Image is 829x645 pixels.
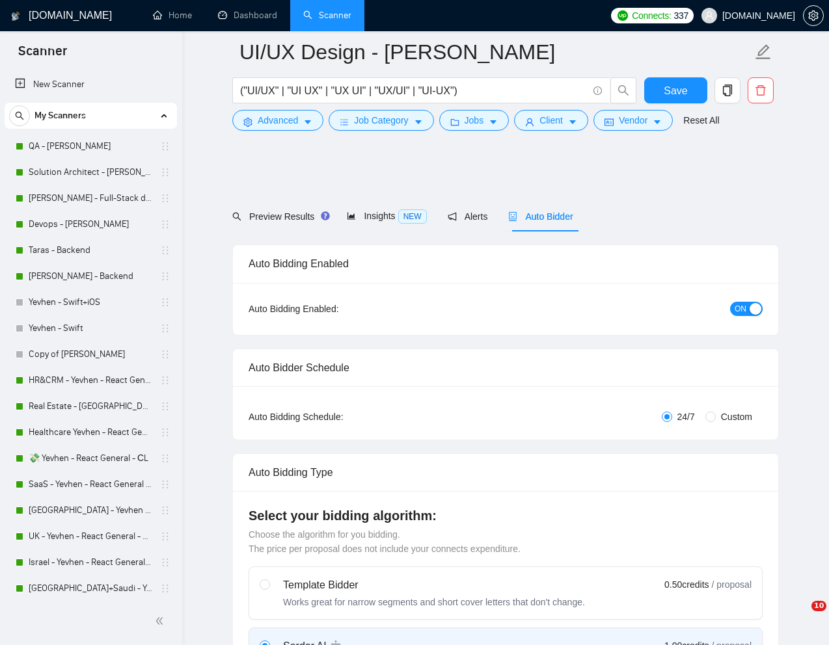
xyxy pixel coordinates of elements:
[29,523,152,549] a: UK - Yevhen - React General - СL
[414,117,423,127] span: caret-down
[539,113,563,127] span: Client
[748,85,773,96] span: delete
[153,10,192,21] a: homeHome
[249,349,763,386] div: Auto Bidder Schedule
[632,8,671,23] span: Connects:
[712,578,752,591] span: / proposal
[29,471,152,497] a: SaaS - Yevhen - React General - СL
[232,211,326,222] span: Preview Results
[160,401,170,412] span: holder
[29,367,152,393] a: HR&CRM - Yevhen - React General - СL
[11,6,20,27] img: logo
[160,323,170,334] span: holder
[160,141,170,151] span: holder
[489,117,498,127] span: caret-down
[508,211,573,222] span: Auto Bidder
[29,211,152,237] a: Devops - [PERSON_NAME]
[239,36,752,68] input: Scanner name...
[29,263,152,289] a: [PERSON_NAME] - Backend
[714,77,741,103] button: copy
[448,212,457,221] span: notification
[29,445,152,471] a: 💸 Yevhen - React General - СL
[303,117,312,127] span: caret-down
[8,42,77,69] span: Scanner
[439,110,510,131] button: folderJobscaret-down
[354,113,408,127] span: Job Category
[10,111,29,120] span: search
[218,10,277,21] a: dashboardDashboard
[249,529,521,554] span: Choose the algorithm for you bidding. The price per proposal does not include your connects expen...
[450,117,459,127] span: folder
[160,219,170,230] span: holder
[243,117,252,127] span: setting
[303,10,351,21] a: searchScanner
[715,85,740,96] span: copy
[29,575,152,601] a: [GEOGRAPHIC_DATA]+Saudi - Yevhen - React General - СL
[232,212,241,221] span: search
[34,103,86,129] span: My Scanners
[664,83,687,99] span: Save
[258,113,298,127] span: Advanced
[610,77,636,103] button: search
[155,614,168,627] span: double-left
[29,341,152,367] a: Copy of [PERSON_NAME]
[29,133,152,159] a: QA - [PERSON_NAME]
[160,349,170,360] span: holder
[785,601,816,632] iframe: Intercom live chat
[160,453,170,464] span: holder
[748,77,774,103] button: delete
[249,410,420,424] div: Auto Bidding Schedule:
[249,245,763,282] div: Auto Bidding Enabled
[653,117,662,127] span: caret-down
[160,479,170,490] span: holder
[705,11,714,20] span: user
[9,105,30,126] button: search
[448,211,488,222] span: Alerts
[160,557,170,568] span: holder
[568,117,577,127] span: caret-down
[160,531,170,542] span: holder
[803,10,824,21] a: setting
[644,77,707,103] button: Save
[319,210,331,222] div: Tooltip anchor
[398,209,427,224] span: NEW
[29,185,152,211] a: [PERSON_NAME] - Full-Stack dev
[755,44,772,60] span: edit
[605,117,614,127] span: idcard
[618,10,628,21] img: upwork-logo.png
[160,245,170,256] span: holder
[240,83,588,99] input: Search Freelance Jobs...
[249,454,763,491] div: Auto Bidding Type
[232,110,323,131] button: settingAdvancedcaret-down
[347,211,356,220] span: area-chart
[5,72,177,98] li: New Scanner
[674,8,688,23] span: 337
[525,117,534,127] span: user
[735,302,746,316] span: ON
[29,237,152,263] a: Taras - Backend
[29,419,152,445] a: Healthcare Yevhen - React General - СL
[611,85,636,96] span: search
[15,72,167,98] a: New Scanner
[29,159,152,185] a: Solution Architect - [PERSON_NAME]
[811,601,826,611] span: 10
[29,549,152,575] a: Israel - Yevhen - React General - СL
[683,113,719,127] a: Reset All
[160,427,170,438] span: holder
[465,113,484,127] span: Jobs
[716,410,757,424] span: Custom
[160,505,170,516] span: holder
[593,110,673,131] button: idcardVendorcaret-down
[29,289,152,315] a: Yevhen - Swift+iOS
[619,113,647,127] span: Vendor
[160,193,170,204] span: holder
[803,5,824,26] button: setting
[664,577,709,592] span: 0.50 credits
[329,110,433,131] button: barsJob Categorycaret-down
[160,167,170,178] span: holder
[593,86,602,95] span: info-circle
[514,110,588,131] button: userClientcaret-down
[249,302,420,316] div: Auto Bidding Enabled:
[283,596,585,609] div: Works great for narrow segments and short cover letters that don't change.
[340,117,349,127] span: bars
